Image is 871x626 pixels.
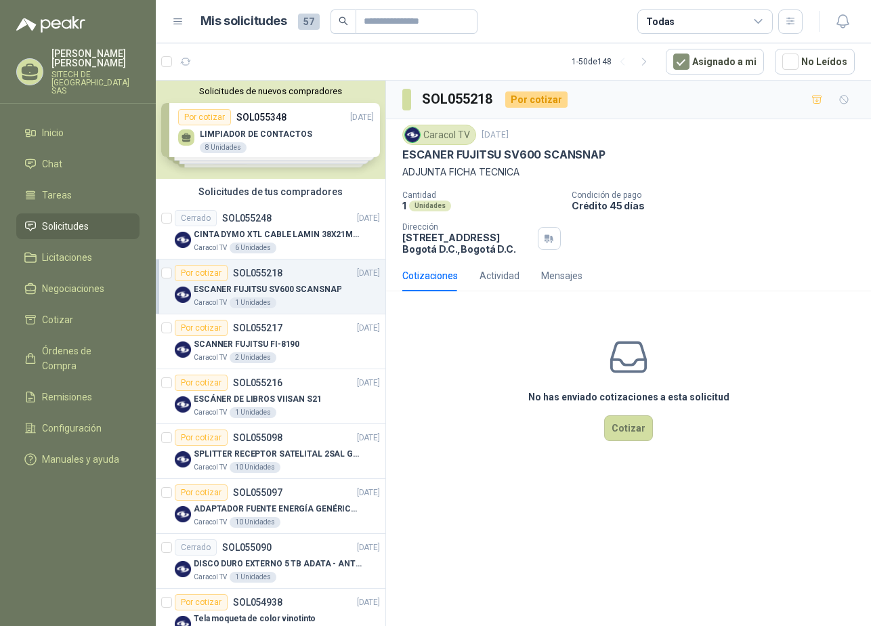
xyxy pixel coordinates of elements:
div: Actividad [480,268,519,283]
p: SOL055217 [233,323,282,333]
a: Remisiones [16,384,140,410]
p: SITECH DE [GEOGRAPHIC_DATA] SAS [51,70,140,95]
a: Inicio [16,120,140,146]
img: Company Logo [175,561,191,577]
p: [DATE] [357,596,380,609]
a: CerradoSOL055090[DATE] Company LogoDISCO DURO EXTERNO 5 TB ADATA - ANTIGOLPESCaracol TV1 Unidades [156,534,385,589]
div: 1 Unidades [230,572,276,583]
button: No Leídos [775,49,855,75]
span: Manuales y ayuda [42,452,119,467]
span: Remisiones [42,390,92,404]
p: Caracol TV [194,517,227,528]
a: Por cotizarSOL055097[DATE] Company LogoADAPTADOR FUENTE ENERGÍA GENÉRICO 24V 1ACaracol TV10 Unidades [156,479,385,534]
p: [DATE] [357,267,380,280]
div: Por cotizar [175,484,228,501]
div: Cotizaciones [402,268,458,283]
span: 57 [298,14,320,30]
img: Company Logo [175,451,191,467]
a: Órdenes de Compra [16,338,140,379]
p: Caracol TV [194,243,227,253]
p: ESCÁNER DE LIBROS VIISAN S21 [194,393,322,406]
p: Cantidad [402,190,561,200]
p: Dirección [402,222,532,232]
a: Licitaciones [16,245,140,270]
p: SOL055090 [222,543,272,552]
button: Asignado a mi [666,49,764,75]
a: Por cotizarSOL055217[DATE] Company LogoSCANNER FUJITSU FI-8190Caracol TV2 Unidades [156,314,385,369]
div: Por cotizar [505,91,568,108]
a: Chat [16,151,140,177]
a: Por cotizarSOL055216[DATE] Company LogoESCÁNER DE LIBROS VIISAN S21Caracol TV1 Unidades [156,369,385,424]
span: Configuración [42,421,102,436]
p: CINTA DYMO XTL CABLE LAMIN 38X21MMBLANCO [194,228,362,241]
p: Caracol TV [194,297,227,308]
p: [DATE] [357,212,380,225]
h3: No has enviado cotizaciones a esta solicitud [528,390,729,404]
span: Licitaciones [42,250,92,265]
button: Solicitudes de nuevos compradores [161,86,380,96]
div: Caracol TV [402,125,476,145]
div: Cerrado [175,539,217,556]
div: Por cotizar [175,320,228,336]
a: Configuración [16,415,140,441]
a: CerradoSOL055248[DATE] Company LogoCINTA DYMO XTL CABLE LAMIN 38X21MMBLANCOCaracol TV6 Unidades [156,205,385,259]
div: 10 Unidades [230,517,280,528]
span: Órdenes de Compra [42,343,127,373]
p: SOL055218 [233,268,282,278]
p: Condición de pago [572,190,866,200]
div: 1 - 50 de 148 [572,51,655,72]
span: Negociaciones [42,281,104,296]
p: Caracol TV [194,462,227,473]
p: [DATE] [482,129,509,142]
div: 10 Unidades [230,462,280,473]
p: Tela moqueta de color vinotinto [194,612,316,625]
img: Company Logo [405,127,420,142]
img: Company Logo [175,396,191,413]
div: Por cotizar [175,265,228,281]
div: Cerrado [175,210,217,226]
div: 1 Unidades [230,407,276,418]
img: Logo peakr [16,16,85,33]
p: SPLITTER RECEPTOR SATELITAL 2SAL GT-SP21 [194,448,362,461]
p: Caracol TV [194,352,227,363]
p: [DATE] [357,322,380,335]
span: Tareas [42,188,72,203]
div: Solicitudes de nuevos compradoresPor cotizarSOL055348[DATE] LIMPIADOR DE CONTACTOS8 UnidadesPor c... [156,81,385,179]
p: DISCO DURO EXTERNO 5 TB ADATA - ANTIGOLPES [194,558,362,570]
p: [DATE] [357,377,380,390]
div: Solicitudes de tus compradores [156,179,385,205]
div: Mensajes [541,268,582,283]
img: Company Logo [175,232,191,248]
p: [DATE] [357,541,380,554]
p: [PERSON_NAME] [PERSON_NAME] [51,49,140,68]
p: SOL055097 [233,488,282,497]
p: ESCANER FUJITSU SV600 SCANSNAP [402,148,606,162]
p: [DATE] [357,432,380,444]
span: Chat [42,156,62,171]
div: Por cotizar [175,375,228,391]
p: ADJUNTA FICHA TECNICA [402,165,855,180]
p: SOL055216 [233,378,282,388]
img: Company Logo [175,341,191,358]
a: Por cotizarSOL055098[DATE] Company LogoSPLITTER RECEPTOR SATELITAL 2SAL GT-SP21Caracol TV10 Unidades [156,424,385,479]
div: Por cotizar [175,594,228,610]
p: [STREET_ADDRESS] Bogotá D.C. , Bogotá D.C. [402,232,532,255]
a: Por cotizarSOL055218[DATE] Company LogoESCANER FUJITSU SV600 SCANSNAPCaracol TV1 Unidades [156,259,385,314]
p: Caracol TV [194,572,227,583]
p: Crédito 45 días [572,200,866,211]
p: SOL054938 [233,598,282,607]
div: 2 Unidades [230,352,276,363]
a: Negociaciones [16,276,140,301]
span: Solicitudes [42,219,89,234]
span: Cotizar [42,312,73,327]
p: SOL055248 [222,213,272,223]
span: Inicio [42,125,64,140]
div: 1 Unidades [230,297,276,308]
p: SOL055098 [233,433,282,442]
a: Tareas [16,182,140,208]
div: Por cotizar [175,430,228,446]
p: 1 [402,200,406,211]
span: search [339,16,348,26]
img: Company Logo [175,506,191,522]
a: Manuales y ayuda [16,446,140,472]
